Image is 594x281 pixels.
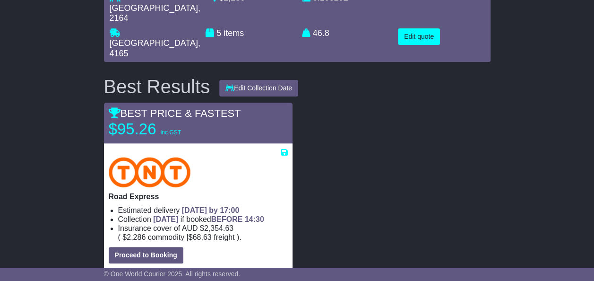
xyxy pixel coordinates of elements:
li: Estimated delivery [118,206,288,215]
span: , 2164 [110,3,200,23]
span: if booked [153,215,264,223]
div: Best Results [99,76,215,97]
li: Collection [118,215,288,224]
span: inc GST [161,129,181,136]
button: Edit quote [398,28,440,45]
span: [GEOGRAPHIC_DATA] [110,38,198,48]
span: Freight [214,233,234,241]
span: Commodity [148,233,184,241]
p: $95.26 [109,120,227,139]
span: 14:30 [245,215,264,223]
span: $ $ [121,233,237,241]
img: TNT Domestic: Road Express [109,157,191,187]
button: Proceed to Booking [109,247,183,263]
span: 5 [216,28,221,38]
span: 2,286 [127,233,146,241]
span: BEST PRICE & FASTEST [109,107,241,119]
span: Insurance cover of AUD $ [118,224,234,233]
span: ( ). [118,233,241,242]
span: BEFORE [211,215,243,223]
span: © One World Courier 2025. All rights reserved. [104,270,241,278]
p: Road Express [109,192,288,201]
span: | [187,233,189,241]
button: Edit Collection Date [219,80,298,97]
span: items [224,28,244,38]
span: 46.8 [313,28,329,38]
span: , 4165 [110,38,200,58]
span: [DATE] by 17:00 [182,206,240,214]
span: [GEOGRAPHIC_DATA] [110,3,198,13]
span: 2,354.63 [204,224,233,232]
span: 68.63 [193,233,212,241]
span: [DATE] [153,215,178,223]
